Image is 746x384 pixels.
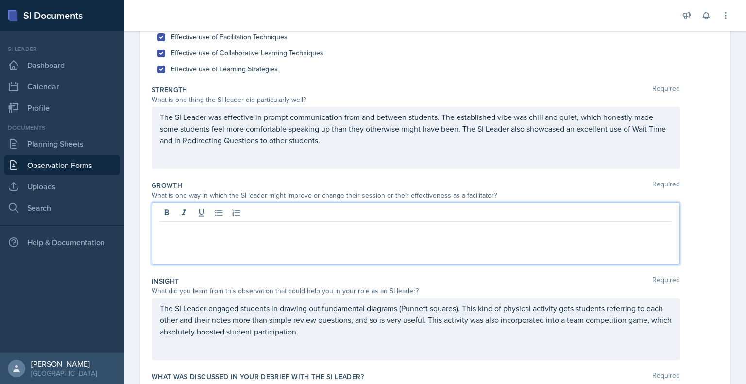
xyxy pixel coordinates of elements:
a: Uploads [4,177,120,196]
div: Documents [4,123,120,132]
p: The SI Leader engaged students in drawing out fundamental diagrams (Punnett squares). This kind o... [160,302,672,337]
span: Required [652,372,680,382]
a: Planning Sheets [4,134,120,153]
div: Help & Documentation [4,233,120,252]
label: Effective use of Facilitation Techniques [171,32,288,42]
span: Required [652,85,680,95]
label: Insight [152,276,179,286]
p: The SI Leader was effective in prompt communication from and between students. The established vi... [160,111,672,146]
a: Observation Forms [4,155,120,175]
a: Search [4,198,120,217]
span: Required [652,181,680,190]
label: Effective use of Learning Strategies [171,64,278,74]
div: Si leader [4,45,120,53]
div: What is one way in which the SI leader might improve or change their session or their effectivene... [152,190,680,200]
label: What was discussed in your debrief with the SI Leader? [152,372,364,382]
a: Calendar [4,77,120,96]
div: [PERSON_NAME] [31,359,97,368]
span: Required [652,276,680,286]
label: Strength [152,85,187,95]
label: Growth [152,181,182,190]
div: What is one thing the SI leader did particularly well? [152,95,680,105]
a: Dashboard [4,55,120,75]
div: What did you learn from this observation that could help you in your role as an SI leader? [152,286,680,296]
label: Effective use of Collaborative Learning Techniques [171,48,323,58]
div: [GEOGRAPHIC_DATA] [31,368,97,378]
a: Profile [4,98,120,117]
